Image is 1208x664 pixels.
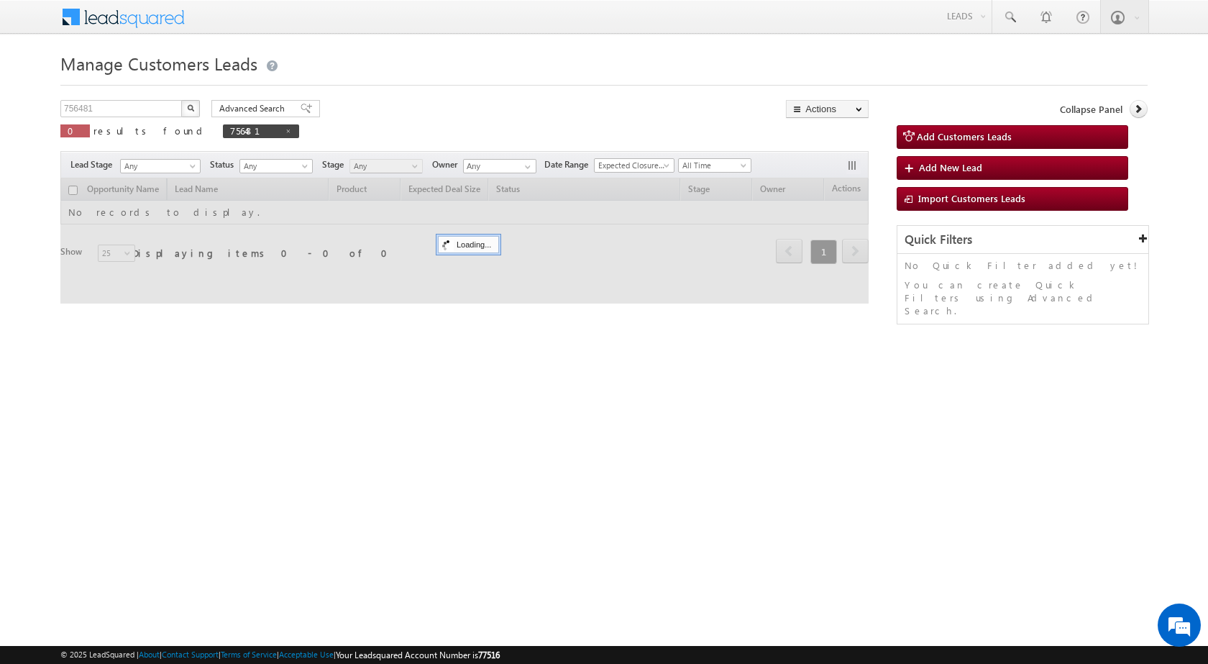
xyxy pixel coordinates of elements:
[70,158,118,171] span: Lead Stage
[239,159,313,173] a: Any
[918,192,1025,204] span: Import Customers Leads
[786,100,869,118] button: Actions
[595,159,669,172] span: Expected Closure Date
[432,158,463,171] span: Owner
[60,52,257,75] span: Manage Customers Leads
[478,650,500,660] span: 77516
[121,160,196,173] span: Any
[221,650,277,659] a: Terms of Service
[438,236,499,253] div: Loading...
[1060,103,1122,116] span: Collapse Panel
[917,130,1012,142] span: Add Customers Leads
[93,124,208,137] span: results found
[322,158,349,171] span: Stage
[219,102,289,115] span: Advanced Search
[230,124,278,137] span: 756481
[905,259,1141,272] p: No Quick Filter added yet!
[240,160,308,173] span: Any
[349,159,423,173] a: Any
[544,158,594,171] span: Date Range
[336,650,500,660] span: Your Leadsquared Account Number is
[279,650,334,659] a: Acceptable Use
[905,278,1141,317] p: You can create Quick Filters using Advanced Search.
[187,104,194,112] img: Search
[68,124,83,137] span: 0
[162,650,219,659] a: Contact Support
[897,226,1148,254] div: Quick Filters
[594,158,674,173] a: Expected Closure Date
[350,160,418,173] span: Any
[210,158,239,171] span: Status
[678,158,751,173] a: All Time
[679,159,747,172] span: All Time
[60,648,500,662] span: © 2025 LeadSquared | | | | |
[120,159,201,173] a: Any
[919,161,982,173] span: Add New Lead
[463,159,536,173] input: Type to Search
[517,160,535,174] a: Show All Items
[139,650,160,659] a: About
